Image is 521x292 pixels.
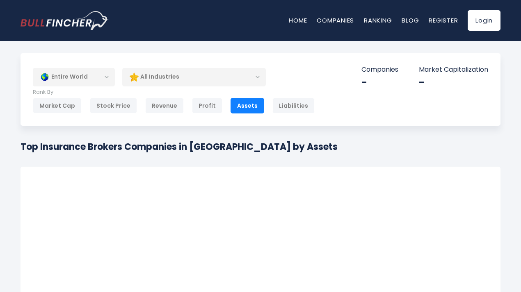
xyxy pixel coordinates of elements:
[33,68,115,86] div: Entire World
[272,98,315,113] div: Liabilities
[419,66,488,74] p: Market Capitalization
[122,68,266,86] div: All Industries
[429,16,458,25] a: Register
[361,66,398,74] p: Companies
[192,98,222,113] div: Profit
[317,16,354,25] a: Companies
[21,11,109,30] a: Go to homepage
[419,76,488,89] div: -
[364,16,392,25] a: Ranking
[145,98,184,113] div: Revenue
[21,11,109,30] img: bullfincher logo
[21,140,338,154] h1: Top Insurance Brokers Companies in [GEOGRAPHIC_DATA] by Assets
[289,16,307,25] a: Home
[231,98,264,113] div: Assets
[468,10,500,31] a: Login
[33,98,82,113] div: Market Cap
[402,16,419,25] a: Blog
[90,98,137,113] div: Stock Price
[33,89,315,96] p: Rank By
[361,76,398,89] div: -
